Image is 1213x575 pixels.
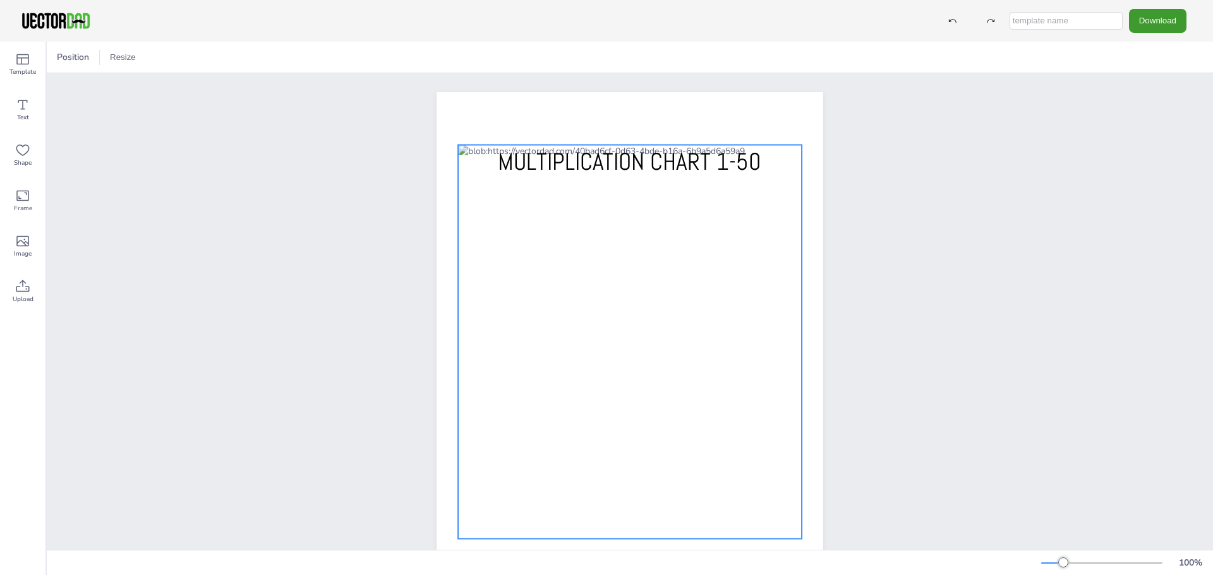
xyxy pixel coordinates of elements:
[498,146,761,177] span: MULTIPLICATION CHART 1-50
[1175,557,1205,569] div: 100 %
[105,47,141,68] button: Resize
[1010,12,1123,30] input: template name
[9,67,36,77] span: Template
[14,203,32,213] span: Frame
[54,51,92,63] span: Position
[17,112,29,122] span: Text
[1129,9,1186,32] button: Download
[14,158,32,168] span: Shape
[13,294,33,304] span: Upload
[14,249,32,259] span: Image
[20,11,92,30] img: VectorDad-1.png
